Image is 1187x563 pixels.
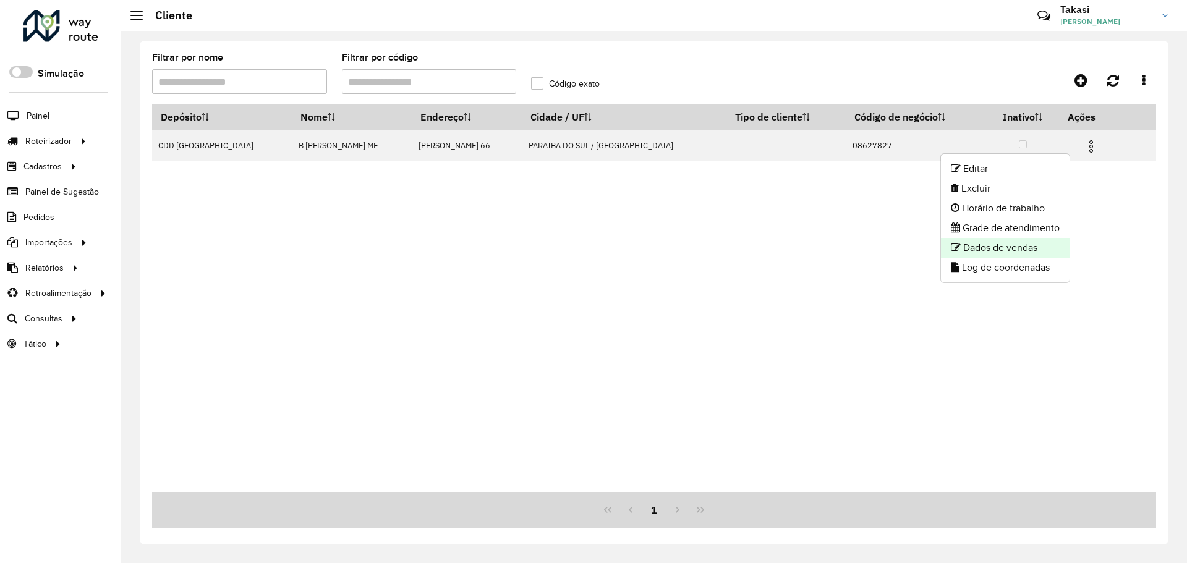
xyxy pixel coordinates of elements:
[522,104,726,130] th: Cidade / UF
[941,218,1070,238] li: Grade de atendimento
[941,258,1070,277] li: Log de coordenadas
[152,130,292,161] td: CDD [GEOGRAPHIC_DATA]
[152,104,292,130] th: Depósito
[25,236,72,249] span: Importações
[152,50,223,65] label: Filtrar por nome
[23,211,54,224] span: Pedidos
[342,50,418,65] label: Filtrar por código
[23,160,62,173] span: Cadastros
[1031,2,1057,29] a: Contato Rápido
[38,66,84,81] label: Simulação
[412,104,522,130] th: Endereço
[292,130,412,161] td: B [PERSON_NAME] ME
[25,312,62,325] span: Consultas
[941,179,1070,198] li: Excluir
[1060,4,1153,15] h3: Takasi
[726,104,846,130] th: Tipo de cliente
[292,104,412,130] th: Nome
[25,261,64,274] span: Relatórios
[1059,104,1133,130] th: Ações
[941,198,1070,218] li: Horário de trabalho
[25,287,91,300] span: Retroalimentação
[642,498,666,522] button: 1
[143,9,192,22] h2: Cliente
[986,104,1060,130] th: Inativo
[25,185,99,198] span: Painel de Sugestão
[1060,16,1153,27] span: [PERSON_NAME]
[27,109,49,122] span: Painel
[522,130,726,161] td: PARAIBA DO SUL / [GEOGRAPHIC_DATA]
[941,159,1070,179] li: Editar
[846,104,986,130] th: Código de negócio
[846,130,986,161] td: 08627827
[23,337,46,350] span: Tático
[25,135,72,148] span: Roteirizador
[531,77,600,90] label: Código exato
[412,130,522,161] td: [PERSON_NAME] 66
[941,238,1070,258] li: Dados de vendas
